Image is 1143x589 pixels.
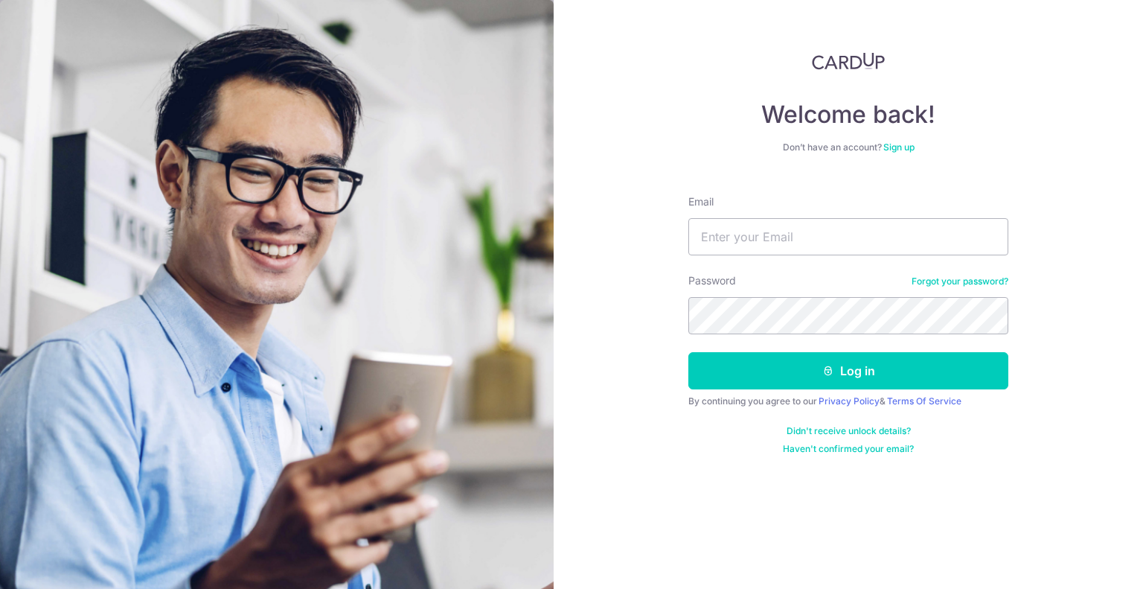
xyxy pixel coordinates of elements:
[688,218,1008,255] input: Enter your Email
[783,443,914,455] a: Haven't confirmed your email?
[688,194,714,209] label: Email
[819,395,880,407] a: Privacy Policy
[883,141,915,153] a: Sign up
[912,276,1008,287] a: Forgot your password?
[688,273,736,288] label: Password
[688,352,1008,389] button: Log in
[812,52,885,70] img: CardUp Logo
[688,100,1008,130] h4: Welcome back!
[688,141,1008,153] div: Don’t have an account?
[787,425,911,437] a: Didn't receive unlock details?
[887,395,961,407] a: Terms Of Service
[688,395,1008,407] div: By continuing you agree to our &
